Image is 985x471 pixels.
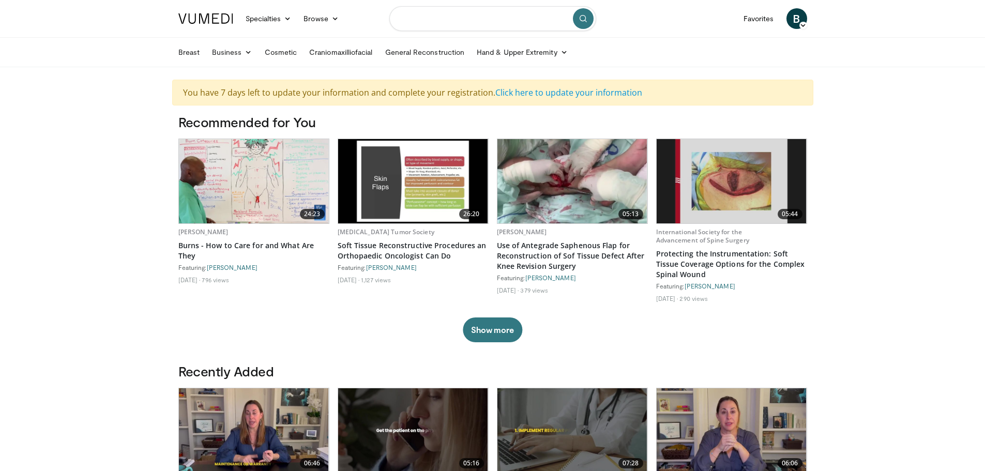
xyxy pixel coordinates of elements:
[657,139,807,223] a: 05:44
[525,274,576,281] a: [PERSON_NAME]
[495,87,642,98] a: Click here to update your information
[178,276,201,284] li: [DATE]
[179,139,329,223] img: 2df5df4a-1d9b-4e51-8228-18860a616900.620x360_q85_upscale.jpg
[778,209,802,219] span: 05:44
[338,276,360,284] li: [DATE]
[657,139,807,223] img: 61334a7e-11b0-43d8-b09a-600d54e51bdf.620x360_q85_upscale.jpg
[178,263,329,271] div: Featuring:
[497,139,647,223] a: 05:13
[379,42,471,63] a: General Reconstruction
[520,286,548,294] li: 379 views
[497,227,547,236] a: [PERSON_NAME]
[338,139,488,223] img: 5590f5e1-1080-4e67-86df-cbf074bd7f11.620x360_q85_upscale.jpg
[497,286,519,294] li: [DATE]
[300,458,325,468] span: 06:46
[656,294,678,302] li: [DATE]
[179,139,329,223] a: 24:23
[178,363,807,379] h3: Recently Added
[338,240,489,261] a: Soft Tissue Reconstructive Procedures an Orthopaedic Oncologist Can Do
[656,249,807,280] a: Protecting the Instrumentation: Soft Tissue Coverage Options for the Complex Spinal Wound
[679,294,708,302] li: 290 views
[172,80,813,105] div: You have 7 days left to update your information and complete your registration.
[338,139,488,223] a: 26:20
[459,209,484,219] span: 26:20
[259,42,304,63] a: Cosmetic
[202,276,229,284] li: 796 views
[366,264,417,271] a: [PERSON_NAME]
[178,227,229,236] a: [PERSON_NAME]
[685,282,735,290] a: [PERSON_NAME]
[300,209,325,219] span: 24:23
[497,139,646,223] img: 621c1b78-e9df-40b0-9d57-1b1900a0c2a1.620x360_q85_upscale.jpg
[778,458,802,468] span: 06:06
[338,263,489,271] div: Featuring:
[497,274,648,282] div: Featuring:
[361,276,391,284] li: 1,127 views
[338,227,434,236] a: [MEDICAL_DATA] Tumor Society
[303,42,378,63] a: Craniomaxilliofacial
[206,42,259,63] a: Business
[178,114,807,130] h3: Recommended for You
[471,42,574,63] a: Hand & Upper Extremity
[618,209,643,219] span: 05:13
[656,282,807,290] div: Featuring:
[239,8,298,29] a: Specialties
[389,6,596,31] input: Search topics, interventions
[737,8,780,29] a: Favorites
[207,264,257,271] a: [PERSON_NAME]
[786,8,807,29] a: B
[463,317,522,342] button: Show more
[618,458,643,468] span: 07:28
[656,227,749,245] a: International Society for the Advancement of Spine Surgery
[178,13,233,24] img: VuMedi Logo
[497,240,648,271] a: Use of Antegrade Saphenous Flap for Reconstruction of Sof Tissue Defect After Knee Revision Surgery
[297,8,345,29] a: Browse
[178,240,329,261] a: Burns - How to Care for and What Are They
[459,458,484,468] span: 05:16
[172,42,206,63] a: Breast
